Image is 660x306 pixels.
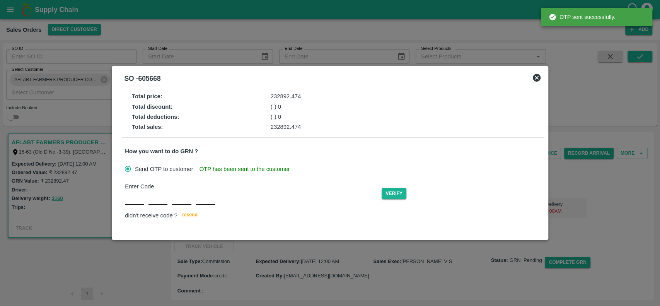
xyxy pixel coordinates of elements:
[271,124,301,130] span: 232892.474
[132,124,163,130] strong: Total sales :
[132,93,162,99] strong: Total price :
[124,73,160,84] div: SO - 605668
[132,114,179,120] strong: Total deductions :
[125,148,198,154] strong: How you want to do GRN ?
[182,211,198,219] span: resend
[271,104,281,110] span: (-) 0
[271,93,301,99] span: 232892.474
[200,165,290,173] span: OTP has been sent to the customer
[125,211,541,221] div: didn't receive code ?
[549,10,615,24] div: OTP sent successfully.
[132,104,172,110] strong: Total discount :
[382,188,406,199] button: Verify
[125,182,382,191] div: Enter Code
[135,165,193,173] span: Send OTP to customer
[271,114,281,120] span: (-) 0
[177,211,202,221] button: resend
